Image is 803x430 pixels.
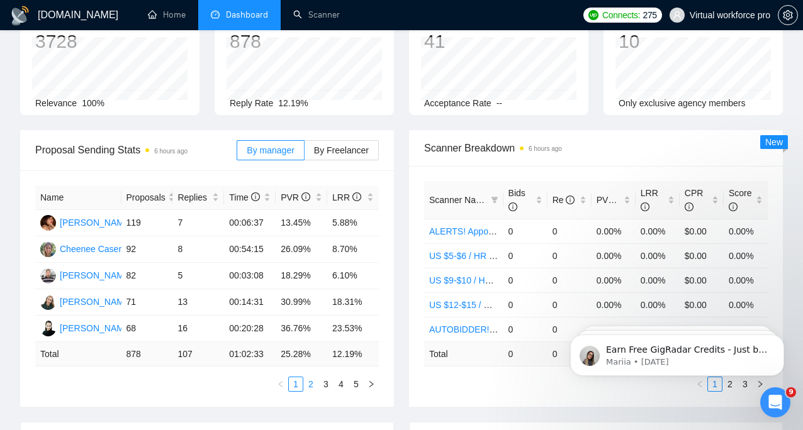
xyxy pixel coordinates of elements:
[636,292,680,317] td: 0.00%
[553,195,575,205] span: Re
[547,292,592,317] td: 0
[40,270,132,280] a: RM[PERSON_NAME]
[172,236,224,263] td: 8
[424,140,768,156] span: Scanner Breakdown
[729,202,738,211] span: info-circle
[289,377,303,391] a: 1
[40,243,126,253] a: CCCheenee Casero
[566,196,575,204] span: info-circle
[636,268,680,292] td: 0.00%
[332,192,361,202] span: LRR
[429,300,559,310] a: US $12-$15 / HR - Telemarketing
[224,236,276,263] td: 00:54:15
[226,9,268,20] span: Dashboard
[82,98,104,108] span: 100%
[121,185,173,210] th: Proposals
[211,10,220,19] span: dashboard
[126,190,166,204] span: Proposals
[429,275,554,285] a: US $9-$10 / HR - Telemarketing
[588,10,598,20] img: upwork-logo.png
[276,210,327,236] td: 13.45%
[40,217,132,227] a: SF[PERSON_NAME]
[35,342,121,367] td: Total
[724,243,768,268] td: 0.00%
[641,202,649,211] span: info-circle
[364,377,379,392] li: Next Page
[778,5,798,25] button: setting
[148,9,186,20] a: homeHome
[760,387,790,417] iframe: Intercom live chat
[673,11,682,19] span: user
[301,192,310,201] span: info-circle
[729,188,752,212] span: Score
[602,8,640,22] span: Connects:
[349,377,363,391] a: 5
[121,289,173,316] td: 71
[327,289,379,316] td: 18.31%
[334,377,349,392] li: 4
[327,342,379,367] td: 12.19 %
[636,243,680,268] td: 0.00%
[497,98,502,108] span: --
[641,188,658,212] span: LRR
[60,321,132,335] div: [PERSON_NAME]
[276,289,327,316] td: 30.99%
[303,377,318,392] li: 2
[40,268,56,284] img: RM
[224,316,276,342] td: 00:20:28
[592,292,636,317] td: 0.00%
[277,380,284,388] span: left
[35,98,77,108] span: Relevance
[35,185,121,210] th: Name
[318,377,334,392] li: 3
[121,210,173,236] td: 119
[429,324,680,334] a: AUTOBIDDER! For Telemarketing in the [GEOGRAPHIC_DATA]
[636,219,680,243] td: 0.00%
[172,210,224,236] td: 7
[247,145,294,155] span: By manager
[429,195,488,205] span: Scanner Name
[680,219,724,243] td: $0.00
[273,377,288,392] button: left
[293,9,340,20] a: searchScanner
[273,377,288,392] li: Previous Page
[276,263,327,289] td: 18.29%
[224,210,276,236] td: 00:06:37
[40,296,132,306] a: YB[PERSON_NAME]
[121,236,173,263] td: 92
[229,192,259,202] span: Time
[327,263,379,289] td: 6.10%
[304,377,318,391] a: 2
[503,268,547,292] td: 0
[547,341,592,366] td: 0
[349,377,364,392] li: 5
[685,188,704,212] span: CPR
[491,196,498,204] span: filter
[327,236,379,263] td: 8.70%
[368,380,375,388] span: right
[643,8,656,22] span: 275
[327,316,379,342] td: 23.53%
[685,202,693,211] span: info-circle
[281,192,310,202] span: PVR
[597,195,626,205] span: PVR
[352,192,361,201] span: info-circle
[364,377,379,392] button: right
[547,268,592,292] td: 0
[424,341,503,366] td: Total
[529,145,562,152] time: 6 hours ago
[276,342,327,367] td: 25.28 %
[592,219,636,243] td: 0.00%
[40,215,56,231] img: SF
[172,185,224,210] th: Replies
[121,342,173,367] td: 878
[276,236,327,263] td: 26.09%
[319,377,333,391] a: 3
[172,289,224,316] td: 13
[551,308,803,396] iframe: Intercom notifications message
[778,10,797,20] span: setting
[60,242,126,256] div: Cheenee Casero
[314,145,369,155] span: By Freelancer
